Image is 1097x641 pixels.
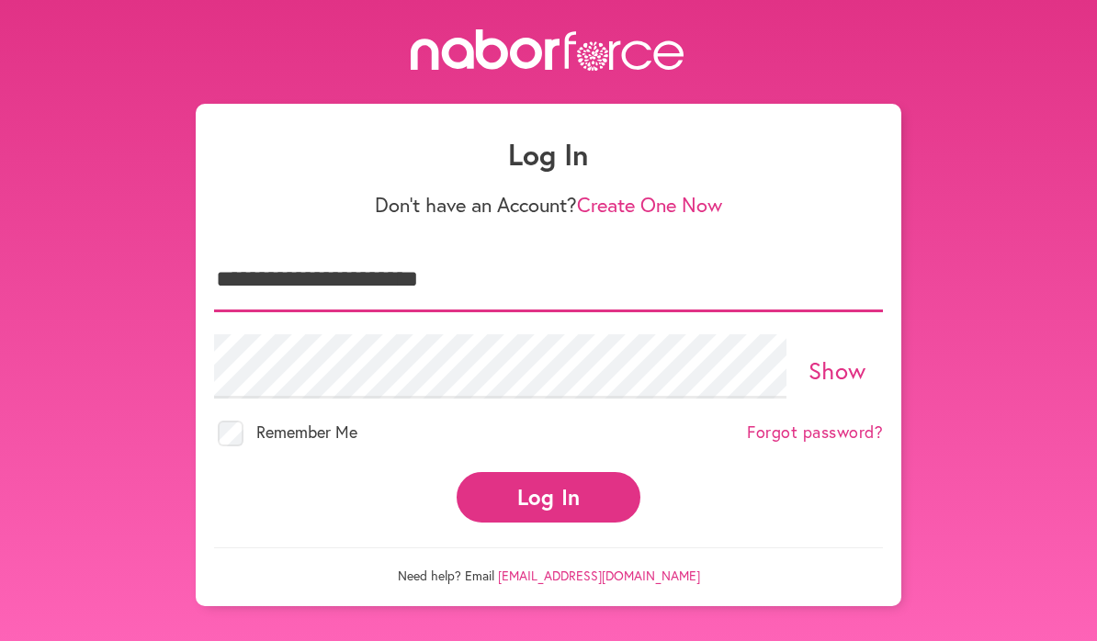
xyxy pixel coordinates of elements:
[214,193,883,217] p: Don't have an Account?
[577,191,722,218] a: Create One Now
[214,137,883,172] h1: Log In
[214,547,883,584] p: Need help? Email
[457,472,640,523] button: Log In
[747,422,883,443] a: Forgot password?
[498,567,700,584] a: [EMAIL_ADDRESS][DOMAIN_NAME]
[256,421,357,443] span: Remember Me
[809,354,866,386] a: Show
